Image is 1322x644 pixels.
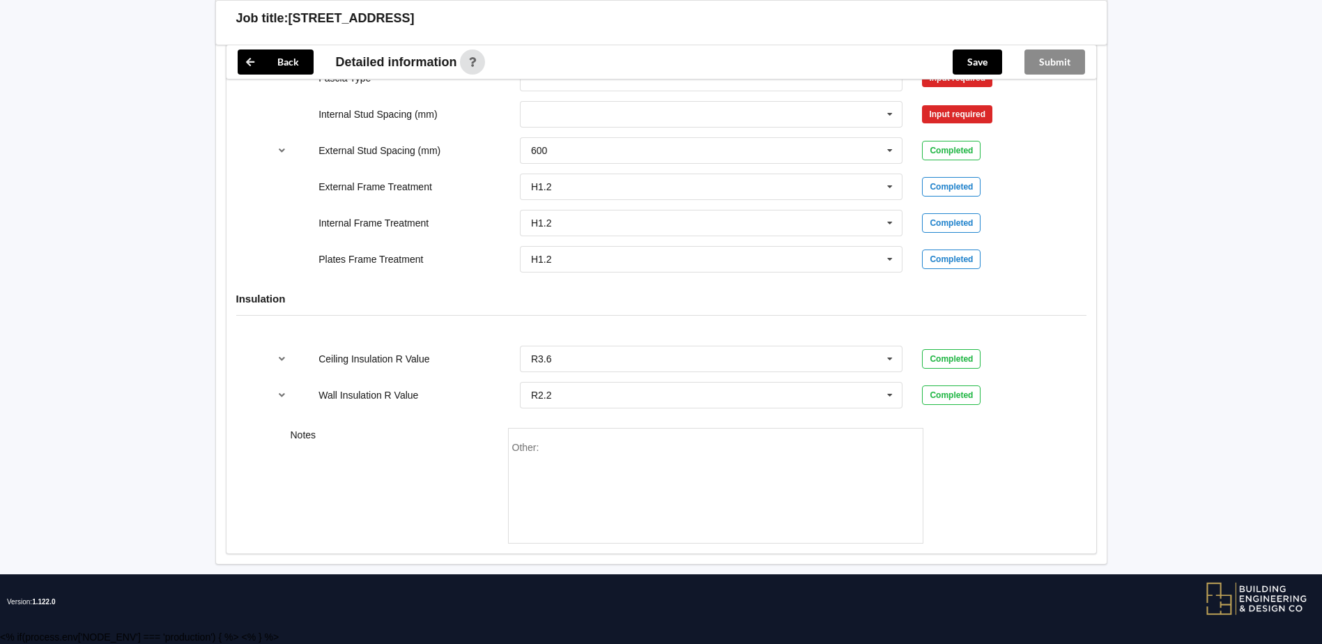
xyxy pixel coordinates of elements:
div: Notes [281,428,498,544]
button: reference-toggle [268,383,295,408]
h4: Insulation [236,292,1086,305]
form: notes-field [508,428,923,544]
div: Completed [922,213,981,233]
label: Internal Stud Spacing (mm) [318,109,437,120]
div: H1.2 [531,218,552,228]
label: Plates Frame Treatment [318,254,423,265]
button: Save [953,49,1002,75]
label: External Frame Treatment [318,181,432,192]
h3: [STREET_ADDRESS] [289,10,415,26]
span: 1.122.0 [32,598,55,606]
div: Completed [922,141,981,160]
button: Back [238,49,314,75]
button: reference-toggle [268,346,295,371]
span: Detailed information [336,56,457,68]
div: Completed [922,385,981,405]
div: R3.6 [531,354,552,364]
h3: Job title: [236,10,289,26]
div: Completed [922,250,981,269]
img: BEDC logo [1206,581,1308,616]
label: Wall Insulation R Value [318,390,418,401]
div: 600 [531,146,547,155]
span: Version: [7,574,56,630]
div: Completed [922,177,981,197]
div: Completed [922,349,981,369]
div: Input required [922,105,992,123]
label: Ceiling Insulation R Value [318,353,429,365]
div: H1.2 [531,182,552,192]
label: External Stud Spacing (mm) [318,145,440,156]
div: R2.2 [531,390,552,400]
label: Fascia Type [318,72,371,84]
button: reference-toggle [268,138,295,163]
span: Other: [512,442,539,453]
div: H1.2 [531,254,552,264]
label: Internal Frame Treatment [318,217,429,229]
